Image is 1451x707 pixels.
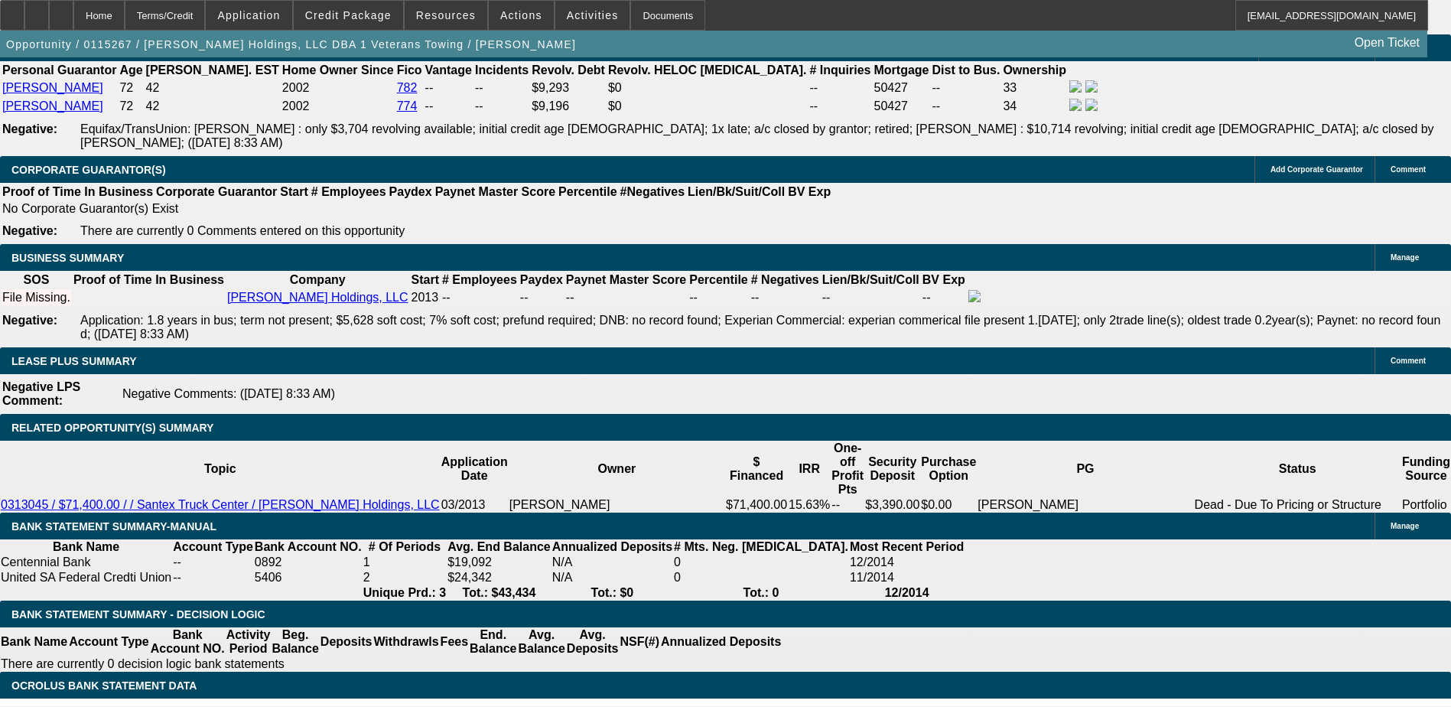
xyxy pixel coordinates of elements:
[254,539,363,555] th: Bank Account NO.
[11,355,137,367] span: LEASE PLUS SUMMARY
[11,679,197,692] span: OCROLUS BANK STATEMENT DATA
[206,1,291,30] button: Application
[822,273,919,286] b: Lien/Bk/Suit/Coll
[551,585,673,601] th: Tot.: $0
[532,64,605,77] b: Revolv. Debt
[874,64,929,77] b: Mortgage
[977,441,1193,497] th: PG
[1085,99,1098,111] img: linkedin-icon.png
[397,64,422,77] b: Fico
[2,291,70,305] div: File Missing.
[226,627,272,656] th: Activity Period
[517,627,565,656] th: Avg. Balance
[725,441,788,497] th: $ Financed
[80,224,405,237] span: There are currently 0 Comments entered on this opportunity
[1194,441,1401,497] th: Status
[932,64,1000,77] b: Dist to Bus.
[282,64,394,77] b: Home Owner Since
[119,98,143,115] td: 72
[1270,165,1363,174] span: Add Corporate Guarantor
[821,289,920,306] td: --
[119,64,142,77] b: Age
[305,9,392,21] span: Credit Package
[566,291,686,305] div: --
[689,273,747,286] b: Percentile
[2,184,154,200] th: Proof of Time In Business
[290,273,346,286] b: Company
[1085,80,1098,93] img: linkedin-icon.png
[551,539,673,555] th: Annualized Deposits
[440,627,469,656] th: Fees
[2,201,838,217] td: No Corporate Guarantor(s) Exist
[673,570,849,585] td: 0
[2,380,80,407] b: Negative LPS Comment:
[607,80,808,96] td: $0
[11,422,213,434] span: RELATED OPPORTUNITY(S) SUMMARY
[282,99,310,112] span: 2002
[363,539,447,555] th: # Of Periods
[489,1,554,30] button: Actions
[1391,253,1419,262] span: Manage
[520,273,563,286] b: Paydex
[172,555,254,570] td: --
[280,185,307,198] b: Start
[751,291,819,305] div: --
[788,185,831,198] b: BV Exp
[809,64,870,77] b: # Inquiries
[11,520,216,533] span: BANK STATEMENT SUMMARY-MANUAL
[73,272,225,288] th: Proof of Time In Business
[156,185,277,198] b: Corporate Guarantor
[689,291,747,305] div: --
[363,555,447,570] td: 1
[531,98,606,115] td: $9,196
[311,185,386,198] b: # Employees
[808,98,871,115] td: --
[416,9,476,21] span: Resources
[389,185,432,198] b: Paydex
[673,539,849,555] th: # Mts. Neg. [MEDICAL_DATA].
[673,555,849,570] td: 0
[435,185,555,198] b: Paynet Master Score
[1391,357,1426,365] span: Comment
[373,627,439,656] th: Withdrawls
[172,539,254,555] th: Account Type
[849,555,965,570] td: 12/2014
[363,570,447,585] td: 2
[725,497,788,513] td: $71,400.00
[80,122,1434,149] span: Equifax/TransUnion: [PERSON_NAME] : only $3,704 revolving available; initial credit age [DEMOGRAP...
[447,585,551,601] th: Tot.: $43,434
[294,1,403,30] button: Credit Package
[119,80,143,96] td: 72
[1002,80,1067,96] td: 33
[217,9,280,21] span: Application
[363,585,447,601] th: Unique Prd.: 3
[146,64,279,77] b: [PERSON_NAME]. EST
[922,273,965,286] b: BV Exp
[874,80,930,96] td: 50427
[122,387,335,400] span: Negative Comments: ([DATE] 8:33 AM)
[509,441,725,497] th: Owner
[673,585,849,601] th: Tot.: 0
[254,570,363,585] td: 5406
[660,627,782,656] th: Annualized Deposits
[425,98,473,115] td: --
[849,570,965,585] td: 11/2014
[425,80,473,96] td: --
[849,539,965,555] th: Most Recent Period
[80,314,1440,340] span: Application: 1.8 years in bus; term not present; $5,628 soft cost; 7% soft cost; prefund required...
[607,98,808,115] td: $0
[608,64,807,77] b: Revolv. HELOC [MEDICAL_DATA].
[442,273,517,286] b: # Employees
[441,441,509,497] th: Application Date
[2,314,57,327] b: Negative:
[1401,497,1451,513] td: Portfolio
[751,273,819,286] b: # Negatives
[977,497,1193,513] td: [PERSON_NAME]
[688,185,785,198] b: Lien/Bk/Suit/Coll
[1002,98,1067,115] td: 34
[68,627,150,656] th: Account Type
[551,570,673,585] td: N/A
[474,98,529,115] td: --
[555,1,630,30] button: Activities
[2,64,116,77] b: Personal Guarantor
